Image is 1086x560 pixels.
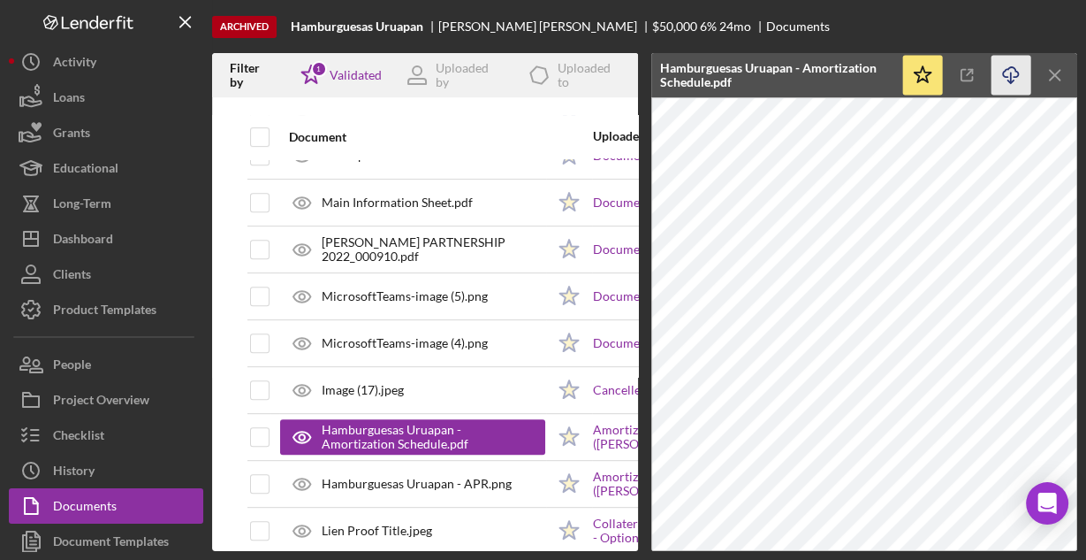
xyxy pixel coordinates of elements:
div: $50,000 [652,19,697,34]
div: History [53,453,95,493]
div: Hamburguesas Uruapan - APR.png [322,477,512,491]
button: History [9,453,203,488]
button: Documents [9,488,203,524]
div: Main Information Sheet.pdf [322,196,473,210]
button: Document Templates [9,524,203,559]
div: Documents [53,488,117,528]
div: Archived [212,16,277,38]
a: Document Upload ([PERSON_NAME]) [593,336,801,350]
div: Documents [766,19,830,34]
a: Amortization Schedule & APR ([PERSON_NAME]) [593,470,814,498]
div: Project Overview [53,382,149,422]
div: Image (17).jpeg [322,383,404,397]
div: Clients [53,257,91,296]
div: Checklist [53,418,104,457]
div: 24 mo [719,19,751,34]
button: People [9,347,203,382]
a: Cancelled Check ([PERSON_NAME]) [593,383,793,397]
button: Loans [9,80,203,115]
div: Filter by [230,61,289,89]
a: Amortization Schedule & APR ([PERSON_NAME]) [593,423,814,451]
div: Activity [53,44,96,84]
div: Validated [330,68,382,82]
a: Collateral, UCC, or Security Agreement - Optional [593,517,814,545]
button: Educational [9,150,203,186]
button: Product Templates [9,292,203,327]
div: MicrosoftTeams-image (4).png [322,336,488,350]
button: Dashboard [9,221,203,257]
div: MicrosoftTeams-image (5).png [322,289,488,303]
div: Lien Proof Title.jpeg [322,524,432,538]
div: Educational [53,150,118,190]
div: Long-Term [53,186,111,226]
div: [PERSON_NAME] PARTNERSHIP 2022_000910.pdf [322,235,545,264]
a: Document Upload ([PERSON_NAME]) [593,289,801,303]
div: Uploaded to [593,129,703,143]
div: Loans [53,80,85,119]
div: 6 % [700,19,717,34]
a: Document Upload ([PERSON_NAME]) [593,196,801,210]
button: Clients [9,257,203,292]
div: Uploaded by [436,61,505,89]
div: People [53,347,91,387]
div: Open Intercom Messenger [1026,482,1068,525]
div: Hamburguesas Uruapan - Amortization Schedule.pdf [322,423,528,451]
div: Hamburguesas Uruapan - Amortization Schedule.pdf [660,61,892,89]
button: Long-Term [9,186,203,221]
button: Checklist [9,418,203,453]
button: Activity [9,44,203,80]
div: Product Templates [53,292,156,332]
div: [PERSON_NAME] [PERSON_NAME] [438,19,652,34]
div: 1 [311,61,327,77]
div: Dashboard [53,221,113,261]
div: Document [289,130,545,144]
div: Uploaded to [558,61,625,89]
button: Grants [9,115,203,150]
b: Hamburguesas Uruapan [291,19,423,34]
button: Project Overview [9,382,203,418]
div: Grants [53,115,90,155]
a: Document Upload ([PERSON_NAME]) [593,242,801,257]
